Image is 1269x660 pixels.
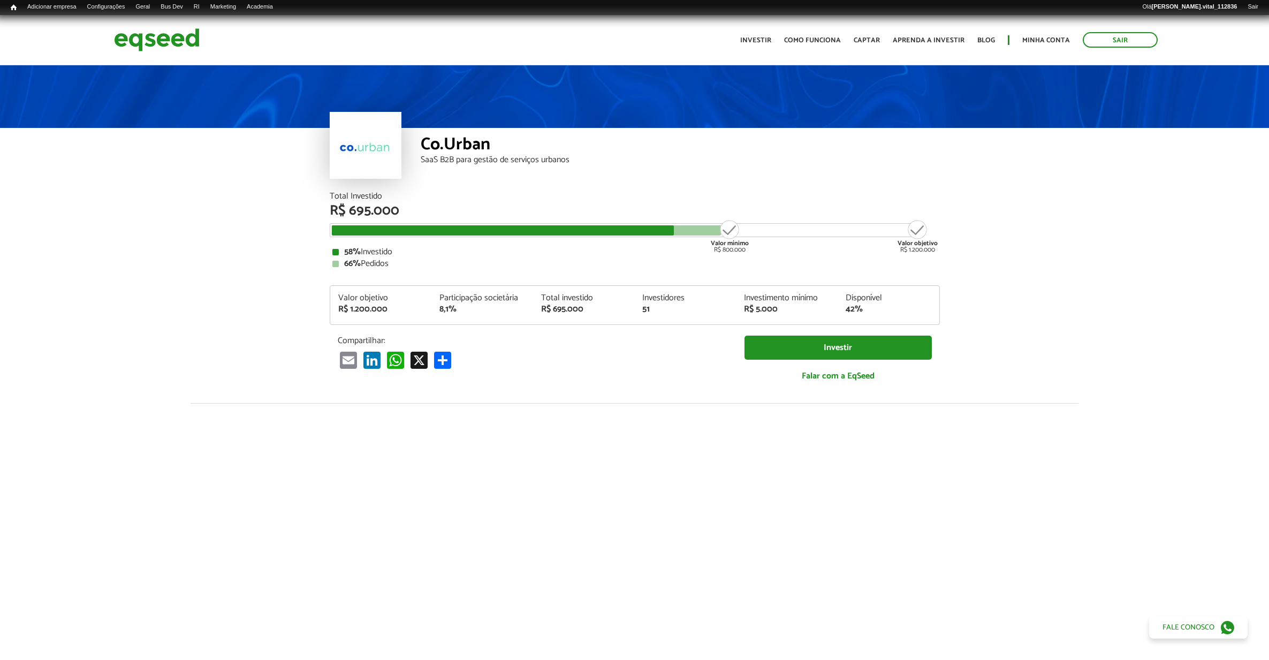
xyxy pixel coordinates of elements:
div: SaaS B2B para gestão de serviços urbanos [421,156,940,164]
div: Total investido [541,294,627,302]
a: Olá[PERSON_NAME].vital_112836 [1137,3,1242,11]
a: Captar [854,37,880,44]
a: Falar com a EqSeed [744,365,932,387]
div: 42% [846,305,931,314]
a: Fale conosco [1149,616,1248,639]
a: X [408,351,430,369]
div: Participação societária [439,294,525,302]
a: Investir [744,336,932,360]
a: Compartilhar [432,351,453,369]
a: Geral [130,3,155,11]
div: Co.Urban [421,136,940,156]
div: R$ 5.000 [744,305,830,314]
a: Adicionar empresa [22,3,82,11]
strong: 58% [344,245,361,259]
div: 51 [642,305,728,314]
div: 8,1% [439,305,525,314]
a: Investir [740,37,771,44]
img: EqSeed [114,26,200,54]
p: Compartilhar: [338,336,728,346]
a: Sair [1242,3,1264,11]
a: Sair [1083,32,1158,48]
a: Bus Dev [155,3,188,11]
strong: 66% [344,256,361,271]
div: Disponível [846,294,931,302]
div: Pedidos [332,260,937,268]
div: R$ 695.000 [330,204,940,218]
div: Valor objetivo [338,294,424,302]
a: Blog [977,37,995,44]
strong: Valor objetivo [898,238,938,248]
a: WhatsApp [385,351,406,369]
div: Investido [332,248,937,256]
strong: Valor mínimo [711,238,749,248]
a: Marketing [205,3,241,11]
div: Investimento mínimo [744,294,830,302]
a: Minha conta [1022,37,1070,44]
div: Investidores [642,294,728,302]
a: Como funciona [784,37,841,44]
a: Configurações [82,3,131,11]
a: Academia [241,3,278,11]
div: R$ 1.200.000 [338,305,424,314]
a: LinkedIn [361,351,383,369]
a: Aprenda a investir [893,37,964,44]
span: Início [11,4,17,11]
div: R$ 800.000 [710,219,750,253]
a: Email [338,351,359,369]
div: R$ 695.000 [541,305,627,314]
strong: [PERSON_NAME].vital_112836 [1152,3,1237,10]
div: Total Investido [330,192,940,201]
a: Início [5,3,22,13]
a: RI [188,3,205,11]
div: R$ 1.200.000 [898,219,938,253]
